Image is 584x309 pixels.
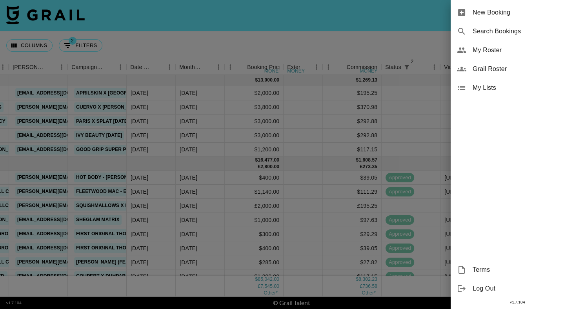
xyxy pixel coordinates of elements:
div: Search Bookings [451,22,584,41]
div: Terms [451,260,584,279]
div: Log Out [451,279,584,298]
span: My Lists [473,83,578,93]
div: My Roster [451,41,584,60]
div: My Lists [451,78,584,97]
span: Search Bookings [473,27,578,36]
span: Log Out [473,284,578,293]
div: Grail Roster [451,60,584,78]
span: Grail Roster [473,64,578,74]
span: Terms [473,265,578,274]
span: My Roster [473,45,578,55]
div: New Booking [451,3,584,22]
div: v 1.7.104 [451,298,584,306]
span: New Booking [473,8,578,17]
